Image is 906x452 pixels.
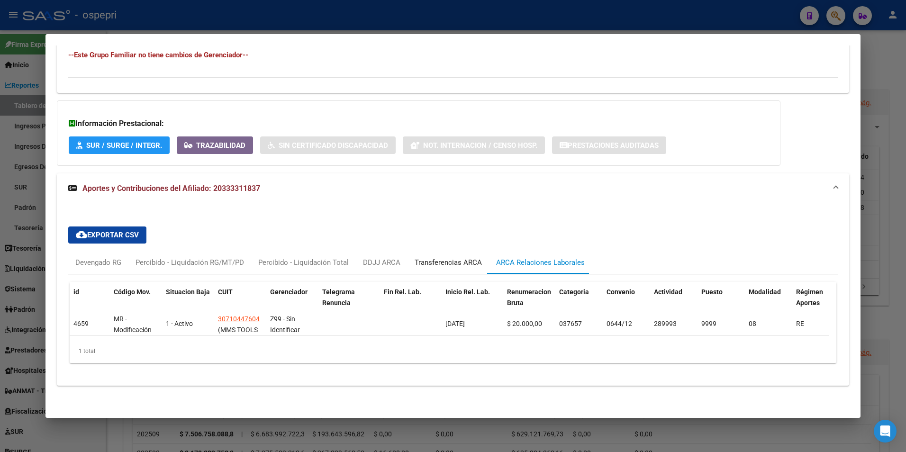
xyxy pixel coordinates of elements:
[162,282,214,324] datatable-header-cell: Situacion Baja
[218,326,258,355] span: (MMS TOOLS & SERVICES S.R.L.)
[749,320,756,327] span: 08
[874,420,897,443] div: Open Intercom Messenger
[701,288,723,296] span: Puesto
[445,288,490,296] span: Inicio Rel. Lab.
[603,282,650,324] datatable-header-cell: Convenio
[745,282,792,324] datatable-header-cell: Modalidad
[70,282,110,324] datatable-header-cell: id
[322,288,355,307] span: Telegrama Renuncia
[318,282,380,324] datatable-header-cell: Telegrama Renuncia
[114,315,158,366] span: MR - Modificación de datos en la relación CUIT –CUIL
[568,141,659,150] span: Prestaciones Auditadas
[110,282,162,324] datatable-header-cell: Código Mov.
[86,141,162,150] span: SUR / SURGE / INTEGR.
[496,257,585,268] div: ARCA Relaciones Laborales
[279,141,388,150] span: Sin Certificado Discapacidad
[218,288,233,296] span: CUIT
[552,136,666,154] button: Prestaciones Auditadas
[260,136,396,154] button: Sin Certificado Discapacidad
[701,320,716,327] span: 9999
[70,339,837,363] div: 1 total
[57,173,850,204] mat-expansion-panel-header: Aportes y Contribuciones del Afiliado: 20333311837
[218,315,260,323] span: 30710447604
[82,184,260,193] span: Aportes y Contribuciones del Afiliado: 20333311837
[73,320,89,327] span: 4659
[749,288,781,296] span: Modalidad
[69,118,769,129] h3: Información Prestacional:
[166,320,193,327] span: 1 - Activo
[73,288,79,296] span: id
[796,288,823,307] span: Régimen Aportes
[796,320,804,327] span: RE
[607,288,635,296] span: Convenio
[384,288,421,296] span: Fin Rel. Lab.
[363,257,400,268] div: DDJJ ARCA
[559,320,582,327] span: 037657
[380,282,442,324] datatable-header-cell: Fin Rel. Lab.
[442,282,503,324] datatable-header-cell: Inicio Rel. Lab.
[654,320,677,327] span: 289993
[403,136,545,154] button: Not. Internacion / Censo Hosp.
[555,282,603,324] datatable-header-cell: Categoria
[196,141,245,150] span: Trazabilidad
[57,204,850,386] div: Aportes y Contribuciones del Afiliado: 20333311837
[114,288,151,296] span: Código Mov.
[68,226,146,244] button: Exportar CSV
[654,288,682,296] span: Actividad
[415,257,482,268] div: Transferencias ARCA
[214,282,266,324] datatable-header-cell: CUIT
[507,288,551,307] span: Renumeracion Bruta
[507,320,542,327] span: $ 20.000,00
[166,288,210,296] span: Situacion Baja
[75,257,121,268] div: Devengado RG
[76,231,139,239] span: Exportar CSV
[270,288,308,296] span: Gerenciador
[69,136,170,154] button: SUR / SURGE / INTEGR.
[68,50,838,60] h4: --Este Grupo Familiar no tiene cambios de Gerenciador--
[423,141,537,150] span: Not. Internacion / Censo Hosp.
[270,315,300,334] span: Z99 - Sin Identificar
[607,320,632,327] span: 0644/12
[792,282,840,324] datatable-header-cell: Régimen Aportes
[503,282,555,324] datatable-header-cell: Renumeracion Bruta
[258,257,349,268] div: Percibido - Liquidación Total
[266,282,318,324] datatable-header-cell: Gerenciador
[445,320,465,327] span: [DATE]
[136,257,244,268] div: Percibido - Liquidación RG/MT/PD
[698,282,745,324] datatable-header-cell: Puesto
[177,136,253,154] button: Trazabilidad
[76,229,87,240] mat-icon: cloud_download
[559,288,589,296] span: Categoria
[650,282,698,324] datatable-header-cell: Actividad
